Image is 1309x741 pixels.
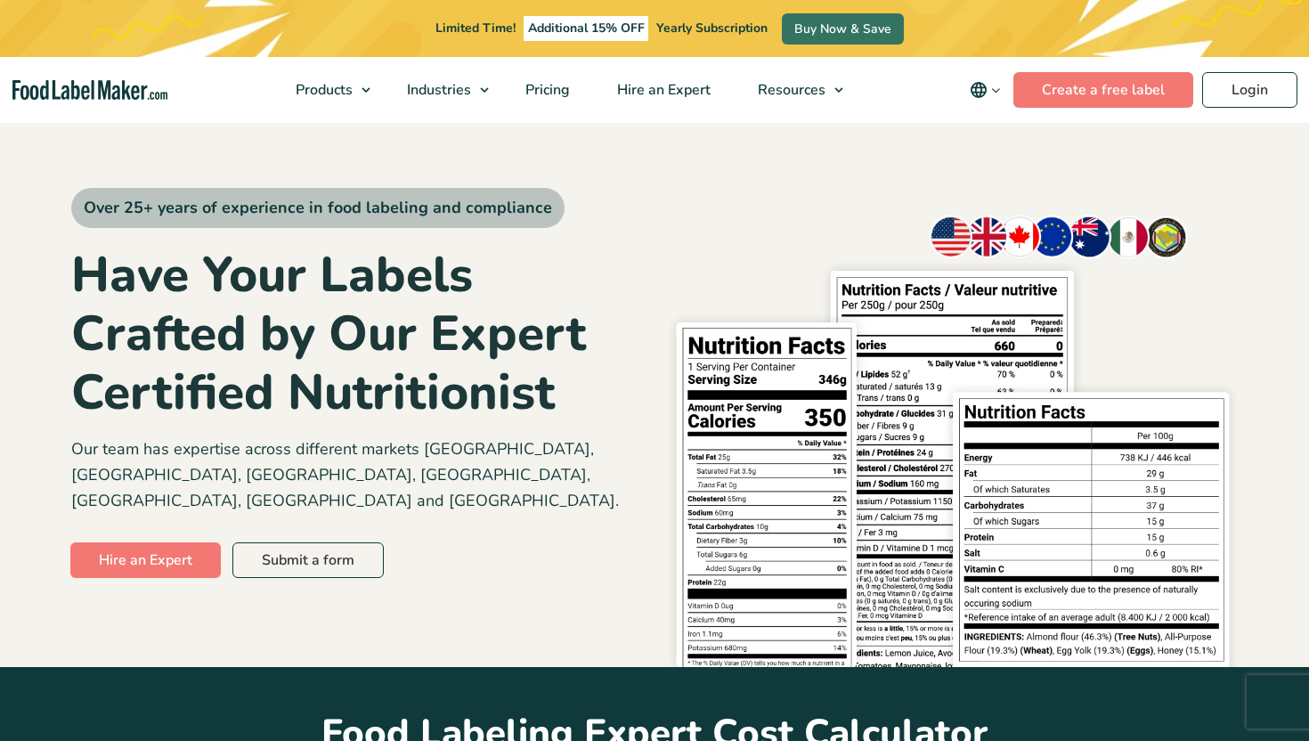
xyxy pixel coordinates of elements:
[435,20,516,37] span: Limited Time!
[656,20,768,37] span: Yearly Subscription
[520,80,572,100] span: Pricing
[1013,72,1193,108] a: Create a free label
[594,57,730,123] a: Hire an Expert
[735,57,852,123] a: Resources
[524,16,649,41] span: Additional 15% OFF
[71,188,565,228] span: Over 25+ years of experience in food labeling and compliance
[612,80,712,100] span: Hire an Expert
[71,246,641,422] h1: Have Your Labels Crafted by Our Expert Certified Nutritionist
[752,80,827,100] span: Resources
[1202,72,1297,108] a: Login
[272,57,379,123] a: Products
[71,436,641,513] p: Our team has expertise across different markets [GEOGRAPHIC_DATA], [GEOGRAPHIC_DATA], [GEOGRAPHIC...
[402,80,473,100] span: Industries
[232,542,384,578] a: Submit a form
[70,542,221,578] a: Hire an Expert
[384,57,498,123] a: Industries
[290,80,354,100] span: Products
[782,13,904,45] a: Buy Now & Save
[502,57,589,123] a: Pricing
